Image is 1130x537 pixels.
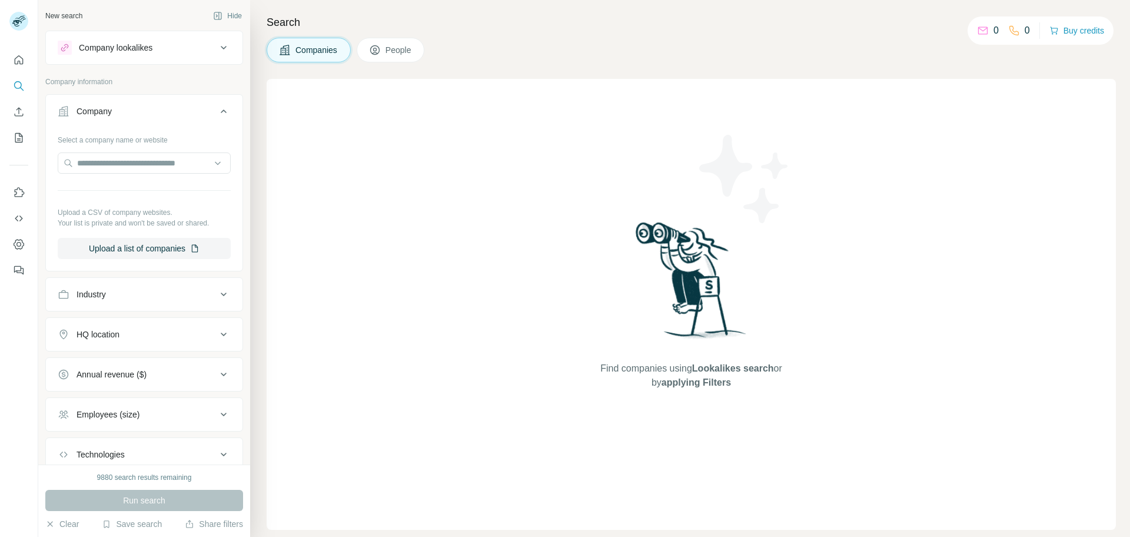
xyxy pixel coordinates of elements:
[45,77,243,87] p: Company information
[46,440,242,469] button: Technologies
[45,11,82,21] div: New search
[58,218,231,228] p: Your list is private and won't be saved or shared.
[77,105,112,117] div: Company
[385,44,413,56] span: People
[9,75,28,97] button: Search
[9,208,28,229] button: Use Surfe API
[46,97,242,130] button: Company
[45,518,79,530] button: Clear
[46,320,242,349] button: HQ location
[9,49,28,71] button: Quick start
[79,42,152,54] div: Company lookalikes
[77,289,106,300] div: Industry
[58,238,231,259] button: Upload a list of companies
[46,280,242,309] button: Industry
[77,329,119,340] div: HQ location
[1049,22,1104,39] button: Buy credits
[97,472,192,483] div: 9880 search results remaining
[9,260,28,281] button: Feedback
[205,7,250,25] button: Hide
[1025,24,1030,38] p: 0
[9,101,28,122] button: Enrich CSV
[77,409,139,420] div: Employees (size)
[993,24,999,38] p: 0
[692,363,774,373] span: Lookalikes search
[102,518,162,530] button: Save search
[77,369,147,380] div: Annual revenue ($)
[46,360,242,389] button: Annual revenue ($)
[185,518,243,530] button: Share filters
[46,400,242,429] button: Employees (size)
[9,182,28,203] button: Use Surfe on LinkedIn
[9,127,28,148] button: My lists
[597,362,785,390] span: Find companies using or by
[692,126,797,232] img: Surfe Illustration - Stars
[77,449,125,460] div: Technologies
[9,234,28,255] button: Dashboard
[662,377,731,387] span: applying Filters
[267,14,1116,31] h4: Search
[630,219,753,350] img: Surfe Illustration - Woman searching with binoculars
[58,207,231,218] p: Upload a CSV of company websites.
[58,130,231,145] div: Select a company name or website
[295,44,338,56] span: Companies
[46,34,242,62] button: Company lookalikes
